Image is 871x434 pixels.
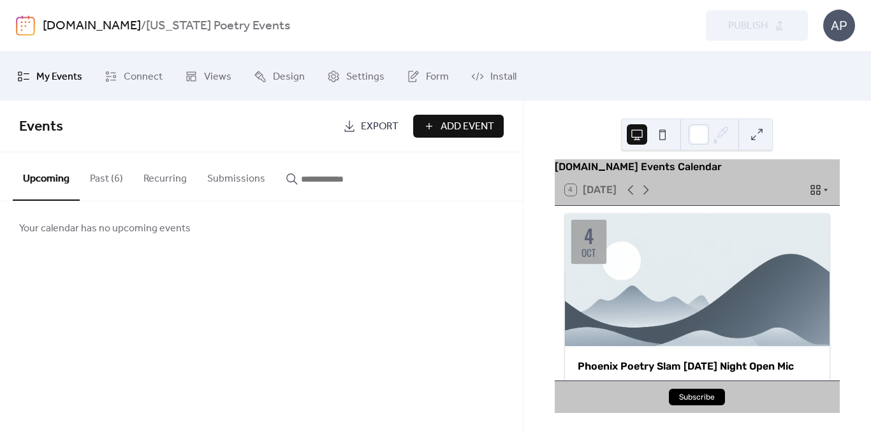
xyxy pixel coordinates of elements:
[204,67,231,87] span: Views
[16,15,35,36] img: logo
[124,67,163,87] span: Connect
[36,67,82,87] span: My Events
[333,115,408,138] a: Export
[19,113,63,141] span: Events
[361,119,399,134] span: Export
[346,67,384,87] span: Settings
[19,221,191,236] span: Your calendar has no upcoming events
[823,10,855,41] div: AP
[80,152,133,199] button: Past (6)
[490,67,516,87] span: Install
[13,152,80,201] button: Upcoming
[244,57,314,96] a: Design
[133,152,197,199] button: Recurring
[95,57,172,96] a: Connect
[462,57,526,96] a: Install
[8,57,92,96] a: My Events
[565,359,830,374] div: Phoenix Poetry Slam [DATE] Night Open Mic
[426,67,449,87] span: Form
[43,14,141,38] a: [DOMAIN_NAME]
[146,14,290,38] b: [US_STATE] Poetry Events
[141,14,146,38] b: /
[397,57,458,96] a: Form
[584,226,594,245] div: 4
[413,115,504,138] button: Add Event
[175,57,241,96] a: Views
[318,57,394,96] a: Settings
[441,119,494,134] span: Add Event
[197,152,275,199] button: Submissions
[555,159,840,175] div: [DOMAIN_NAME] Events Calendar
[273,67,305,87] span: Design
[669,389,725,405] button: Subscribe
[582,248,596,257] div: Oct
